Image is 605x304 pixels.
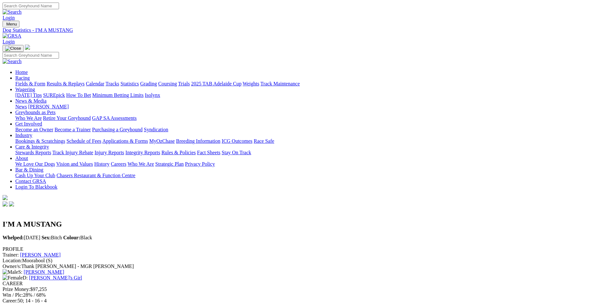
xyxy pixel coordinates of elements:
[25,45,30,50] img: logo-grsa-white.png
[15,69,28,75] a: Home
[24,269,64,275] a: [PERSON_NAME]
[3,39,15,44] a: Login
[15,92,42,98] a: [DATE] Tips
[15,144,49,149] a: Care & Integrity
[197,150,220,155] a: Fact Sheets
[15,75,30,81] a: Racing
[15,81,602,87] div: Racing
[52,150,93,155] a: Track Injury Rebate
[55,127,91,132] a: Become a Trainer
[3,275,28,280] span: D:
[15,87,35,92] a: Wagering
[3,246,602,252] div: PROFILE
[140,81,157,86] a: Grading
[3,292,23,298] span: Win / Plc:
[3,201,8,206] img: facebook.svg
[94,150,124,155] a: Injury Reports
[15,115,602,121] div: Greyhounds as Pets
[222,150,251,155] a: Stay On Track
[94,161,109,167] a: History
[185,161,215,167] a: Privacy Policy
[86,81,104,86] a: Calendar
[3,281,602,286] div: CAREER
[66,138,101,144] a: Schedule of Fees
[15,178,46,184] a: Contact GRSA
[20,252,61,257] a: [PERSON_NAME]
[3,292,602,298] div: 28% / 68%
[254,138,274,144] a: Race Safe
[15,173,602,178] div: Bar & Dining
[43,92,65,98] a: SUREpick
[15,150,602,156] div: Care & Integrity
[3,45,24,52] button: Toggle navigation
[111,161,126,167] a: Careers
[15,127,53,132] a: Become an Owner
[41,235,51,240] b: Sex:
[15,167,43,172] a: Bar & Dining
[15,104,27,109] a: News
[3,264,602,269] div: Thank [PERSON_NAME] - MGR [PERSON_NAME]
[106,81,119,86] a: Tracks
[261,81,300,86] a: Track Maintenance
[176,138,220,144] a: Breeding Information
[15,150,51,155] a: Stewards Reports
[15,92,602,98] div: Wagering
[3,9,22,15] img: Search
[3,27,602,33] a: Dog Statistics - I'M A MUSTANG
[3,52,59,59] input: Search
[15,161,55,167] a: We Love Our Dogs
[3,298,602,304] div: 50; 14 - 16 - 4
[3,235,40,240] span: [DATE]
[155,161,184,167] a: Strategic Plan
[144,127,168,132] a: Syndication
[161,150,196,155] a: Rules & Policies
[3,258,602,264] div: Moorabool (S)
[3,252,19,257] span: Trainer:
[125,150,160,155] a: Integrity Reports
[3,220,602,228] h2: I'M A MUSTANG
[3,275,23,281] img: Female
[3,264,21,269] span: Owner/s:
[222,138,252,144] a: ICG Outcomes
[3,258,22,263] span: Location:
[3,3,59,9] input: Search
[43,115,91,121] a: Retire Your Greyhound
[3,15,15,20] a: Login
[5,46,21,51] img: Close
[15,127,602,133] div: Get Involved
[92,127,143,132] a: Purchasing a Greyhound
[3,235,24,240] b: Whelped:
[56,161,93,167] a: Vision and Values
[102,138,148,144] a: Applications & Forms
[121,81,139,86] a: Statistics
[3,298,18,303] span: Career:
[15,104,602,110] div: News & Media
[3,269,22,275] span: S:
[158,81,177,86] a: Coursing
[3,21,19,27] button: Toggle navigation
[3,195,8,200] img: logo-grsa-white.png
[145,92,160,98] a: Isolynx
[3,59,22,64] img: Search
[56,173,135,178] a: Chasers Restaurant & Function Centre
[6,22,17,26] span: Menu
[243,81,259,86] a: Weights
[63,235,80,240] b: Colour:
[3,286,30,292] span: Prize Money:
[15,138,602,144] div: Industry
[15,184,57,190] a: Login To Blackbook
[15,156,28,161] a: About
[47,81,85,86] a: Results & Replays
[128,161,154,167] a: Who We Are
[3,33,21,39] img: GRSA
[15,173,55,178] a: Cash Up Your Club
[15,133,32,138] a: Industry
[149,138,175,144] a: MyOzChase
[63,235,92,240] span: Black
[15,115,42,121] a: Who We Are
[66,92,91,98] a: How To Bet
[15,121,42,127] a: Get Involved
[29,275,82,280] a: [PERSON_NAME]'s Girl
[9,201,14,206] img: twitter.svg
